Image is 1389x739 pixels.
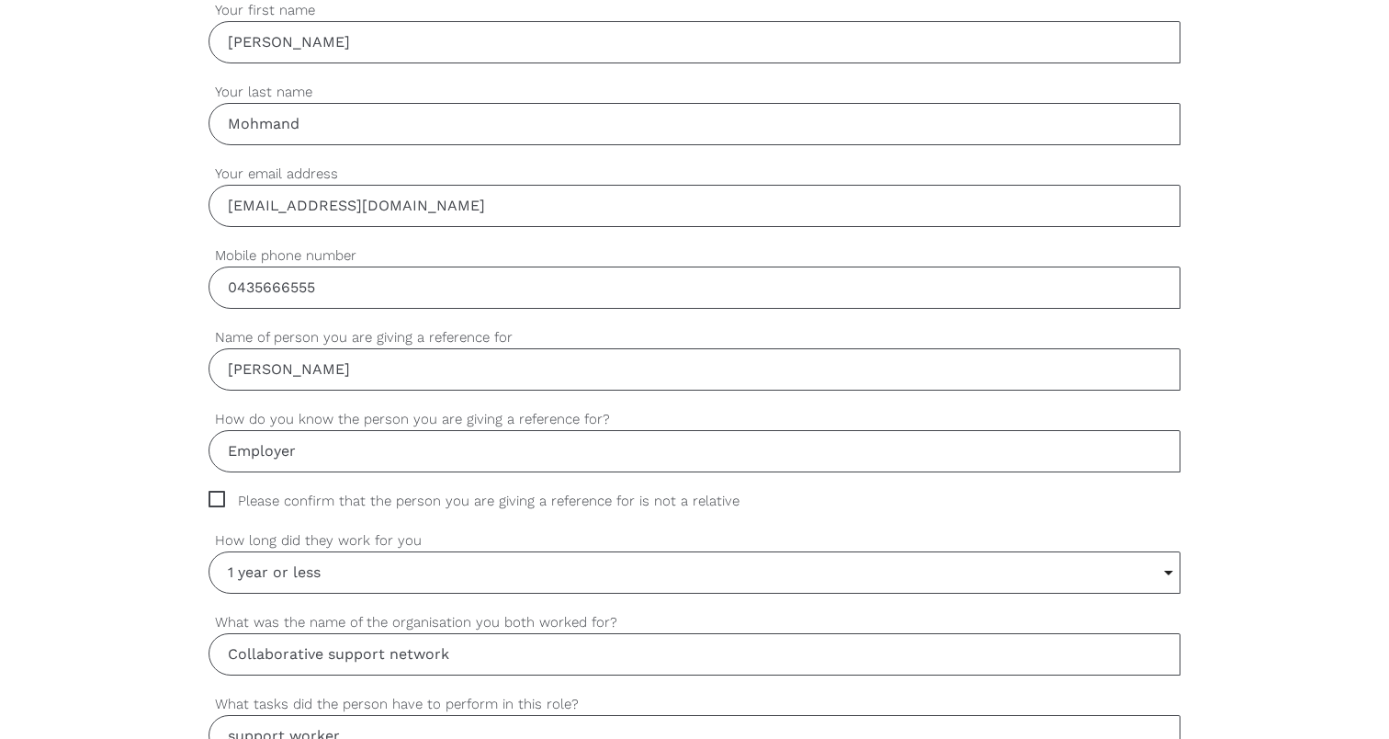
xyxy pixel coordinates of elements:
span: Please confirm that the person you are giving a reference for is not a relative [209,491,774,512]
label: How do you know the person you are giving a reference for? [209,409,1180,430]
label: Your last name [209,82,1180,103]
label: Your email address [209,164,1180,185]
label: Mobile phone number [209,245,1180,267]
label: What was the name of the organisation you both worked for? [209,612,1180,633]
label: Name of person you are giving a reference for [209,327,1180,348]
label: What tasks did the person have to perform in this role? [209,694,1180,715]
label: How long did they work for you [209,530,1180,551]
